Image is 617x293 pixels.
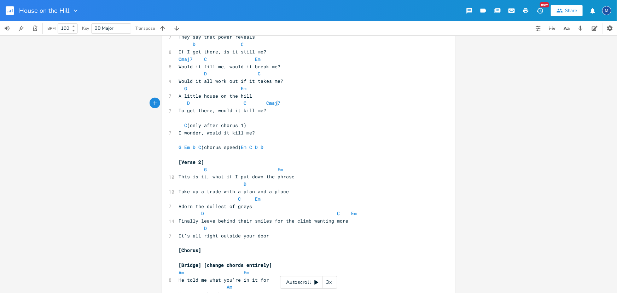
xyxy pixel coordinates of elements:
span: [Bridge] [change chords entirely] [179,262,272,268]
button: New [533,4,547,17]
span: (chorus speed) [179,144,264,150]
span: A little house on the hill [179,93,252,99]
span: Em [241,144,247,150]
span: I wonder, would it kill me? [179,130,255,136]
span: Would it fill me, would it break me? [179,63,281,70]
span: D [244,181,247,187]
span: C [258,70,261,77]
div: Autoscroll [280,276,337,289]
div: Transpose [135,26,155,30]
span: C [199,144,202,150]
span: D [193,41,196,47]
span: C [238,196,241,202]
span: Em [255,56,261,62]
span: Em [255,196,261,202]
span: BB Major [94,25,113,31]
span: C [337,210,340,217]
span: C [244,100,247,106]
span: Take up a trade with a plan and a place [179,188,289,195]
span: Finally leave behind their smiles for the climb wanting more [179,218,349,224]
div: Share [565,7,577,14]
span: House on the Hill [19,7,69,14]
span: D [204,70,207,77]
span: They say that power reveals [179,34,255,40]
span: (only after chorus 1) [179,122,247,128]
span: Am [227,284,233,290]
span: Em [185,144,190,150]
span: D [261,144,264,150]
span: C [185,122,187,128]
button: M [602,2,611,19]
div: New [540,2,549,7]
span: C [204,56,207,62]
span: Em [241,85,247,92]
span: C [250,144,252,150]
span: G [185,85,187,92]
span: D [187,100,190,106]
span: Em [278,166,284,173]
div: 3x [322,276,335,289]
span: Adorn the dullest of greys [179,203,252,209]
span: D [255,144,258,150]
span: If I get there, is it still me? [179,48,267,55]
span: [Verse 2] [179,159,204,165]
div: Key [82,26,89,30]
span: To get there, would it kill me? [179,107,267,114]
span: D [202,210,204,217]
span: [Chorus] [179,247,202,253]
span: Would it all work out if it takes me? [179,78,284,84]
span: Cmaj7 [267,100,281,106]
span: He told me what you're in it for [179,277,269,283]
span: Cmaj7 [179,56,193,62]
span: G [204,166,207,173]
span: D [204,225,207,231]
span: It's all right outside your door [179,232,269,239]
span: D [193,144,196,150]
div: BPM [47,27,56,30]
span: Em [244,269,250,276]
span: G [179,144,182,150]
span: Am [179,269,185,276]
button: Share [551,5,583,16]
span: C [241,41,244,47]
span: Em [351,210,357,217]
div: Mark Berman [602,6,611,15]
span: This is it, what if I put down the phrase [179,173,295,180]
